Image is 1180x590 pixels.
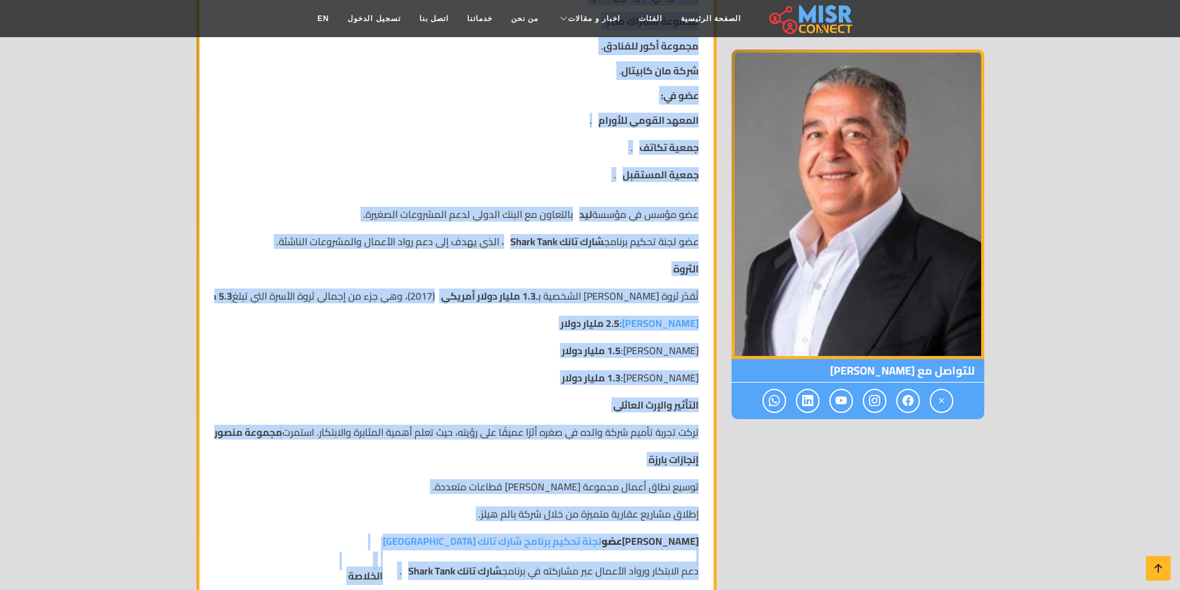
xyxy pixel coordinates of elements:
strong: عضو [383,532,622,550]
strong: مجموعة منصور [214,425,282,440]
strong: مجموعة أكور للفنادق [603,37,699,55]
p: عضو مؤسس في مؤسسة بالتعاون مع البنك الدولي لدعم المشروعات الصغيرة. [363,207,699,222]
strong: [PERSON_NAME] [377,532,699,550]
p: . [631,140,699,155]
p: إطلاق مشاريع عقارية متميزة من خلال شركة بالم هيلز. [478,506,699,521]
p: : [554,316,699,331]
img: ياسين منصور [732,50,984,359]
strong: شركة مان كابيتال [621,61,699,80]
strong: 1.3 مليار دولار أمريكي [441,288,536,303]
strong: المعهد القومي للأورام [598,111,699,129]
a: [PERSON_NAME] [622,314,699,332]
p: . [214,63,699,78]
strong: 2.5 مليار دولار [561,314,619,332]
a: الفئات [629,7,671,30]
a: لجنة تحكيم برنامج شارك تانك [GEOGRAPHIC_DATA] [383,532,601,550]
a: اخبار و مقالات [548,7,629,30]
strong: 1.3 مليار دولار [562,368,621,387]
strong: شارك تانك Shark Tank [408,562,502,580]
strong: التأثير والإرث العائلي [613,397,699,412]
p: عضو لجنة تحكيم برنامج ، الذي يهدف إلى دعم رواد الأعمال والمشروعات الناشئة. [276,234,699,249]
p: [PERSON_NAME]: [556,370,699,385]
p: [PERSON_NAME]: [556,343,699,358]
strong: جمعية تكاتف [639,138,699,157]
strong: ليد [579,205,592,223]
li: تركت تجربة تأميم شركة والده في صغره أثرًا عميقًا على رؤيته، حيث تعلم أهمية المثابرة والابتكار. اس... [214,425,699,440]
p: توسيع نطاق أعمال مجموعة [PERSON_NAME] قطاعات متعددة. [432,479,699,494]
a: اتصل بنا [410,7,458,30]
strong: شارك تانك Shark Tank [510,232,604,251]
li: تُقدّر ثروة [PERSON_NAME] الشخصية بـ (2017)، وهي جزء من إجمالي ثروة الأسرة التي تبلغ . توزيع الثر... [214,288,699,303]
a: خدماتنا [458,7,502,30]
a: تسجيل الدخول [338,7,409,30]
strong: 1.5 مليار دولار [562,341,621,360]
p: . [590,113,699,128]
strong: إنجازات بارزة [649,452,699,467]
p: . [214,38,699,53]
a: EN [308,7,339,30]
img: main.misr_connect [769,3,852,34]
a: الصفحة الرئيسية [671,7,750,30]
p: دعم الابتكار ورواد الأعمال عبر مشاركته في برنامج . [370,534,699,578]
strong: جمعية المستقبل [623,165,699,184]
strong: عضو في: [661,86,699,105]
strong: الخلاصة [348,539,383,583]
span: اخبار و مقالات [568,13,620,24]
a: من نحن [502,7,548,30]
p: . [614,167,699,182]
span: للتواصل مع [PERSON_NAME] [732,359,984,383]
strong: الثروة [673,261,699,276]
